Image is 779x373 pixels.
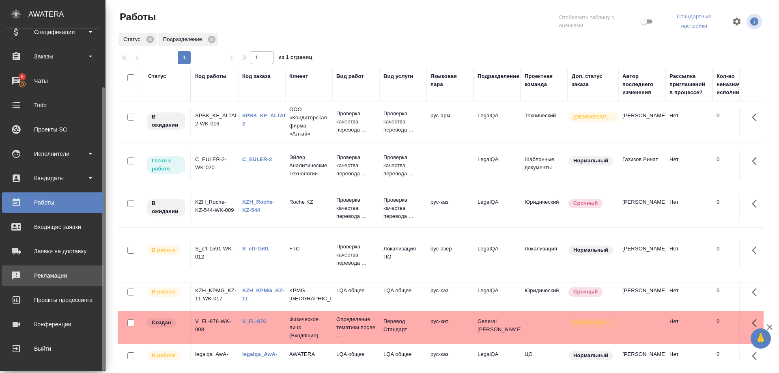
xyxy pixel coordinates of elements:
div: AWATERA [28,6,105,22]
p: Создан [152,319,171,327]
a: Входящие заявки [2,217,103,237]
div: Вид услуги [383,72,413,80]
p: Определение тематики после ... [336,315,375,340]
div: Подразделение [158,33,218,46]
p: Перевод Стандарт [383,317,422,334]
a: Рекламации [2,265,103,286]
div: Статус [118,33,157,46]
div: Заказы [6,50,99,63]
p: Эйлер Аналитические Технологии [289,153,328,178]
td: 0 [712,151,777,180]
a: SPBK_KF_ALTAI-2 [242,112,287,127]
a: Проекты процессинга [2,290,103,310]
p: KPMG [GEOGRAPHIC_DATA] [289,287,328,303]
td: V_FL-876-WK-008 [191,313,238,342]
a: Todo [2,95,103,115]
div: Входящие заявки [6,221,99,233]
td: Юридический [521,194,568,222]
td: [PERSON_NAME] [618,108,665,136]
span: 6 [16,73,28,81]
div: Заказ еще не согласован с клиентом, искать исполнителей рано [146,317,186,328]
p: Срочный [573,288,598,296]
div: Кандидаты [6,172,99,184]
button: Здесь прячутся важные кнопки [747,346,766,366]
div: Чаты [6,75,99,87]
td: рус-каз [426,282,473,311]
div: Автор последнего изменения [622,72,661,97]
td: LegalQA [473,151,521,180]
div: Работы [6,196,99,209]
td: LegalQA [473,241,521,269]
td: [PERSON_NAME] [618,282,665,311]
div: Языковая пара [430,72,469,88]
td: General [PERSON_NAME] [473,313,521,342]
td: Нет [665,241,712,269]
p: LQA общее [383,350,422,358]
td: Технический [521,108,568,136]
td: рус-каз [426,194,473,222]
div: Исполнители [6,148,99,160]
div: Подразделение [478,72,519,80]
p: В работе [152,351,175,360]
a: Проекты SC [2,119,103,140]
div: split button [661,11,727,32]
p: Проверка качества перевода ... [383,110,422,134]
div: Исполнитель назначен, приступать к работе пока рано [146,112,186,131]
p: Проверка качества перевода ... [383,153,422,178]
div: Код работы [195,72,226,80]
div: Клиент [289,72,308,80]
td: KZH_KPMG_KZ-11-WK-017 [191,282,238,311]
div: Исполнитель выполняет работу [146,350,186,361]
span: из 1 страниц [278,52,312,64]
a: Выйти [2,339,103,359]
a: Работы [2,192,103,213]
p: Нормальный [573,157,608,165]
div: Код заказа [242,72,271,80]
td: KZH_Roche-KZ-544-WK-009 [191,194,238,222]
p: Проверка качества перевода ... [336,110,375,134]
p: Проверка качества перевода ... [336,196,375,220]
a: C_EULER-2 [242,156,272,162]
button: 🙏 [751,328,771,349]
td: Локализация [521,241,568,269]
td: C_EULER-2-WK-020 [191,151,238,180]
div: Рассылка приглашений в процессе? [669,72,708,97]
button: Здесь прячутся важные кнопки [747,282,766,302]
td: Нет [665,108,712,136]
p: В ожидании [152,199,181,216]
td: рус-арм [426,108,473,136]
span: Работы [118,11,156,24]
p: Срочный [573,199,598,207]
div: Статус [148,72,166,80]
p: Локализация ПО [383,245,422,261]
a: legalqa_AwA-1831 [242,351,278,365]
p: Готов к работе [152,157,181,173]
div: Доп. статус заказа [572,72,614,88]
a: Конференции [2,314,103,334]
p: Проверка качества перевода ... [336,153,375,178]
p: Нормальный [573,246,608,254]
td: 0 [712,241,777,269]
span: Настроить таблицу [727,12,747,31]
p: ООО «Кондитерская фирма «Алтай» [289,106,328,138]
td: [PERSON_NAME] [618,194,665,222]
span: Посмотреть информацию [747,14,764,29]
td: 0 [712,282,777,311]
div: Вид работ [336,72,364,80]
p: [DEMOGRAPHIC_DATA] [573,319,614,327]
td: Нет [665,313,712,342]
div: Todo [6,99,99,111]
p: Физическое лицо (Входящие) [289,315,328,340]
td: 0 [712,194,777,222]
td: 0 [712,313,777,342]
a: 6Чаты [2,71,103,91]
p: Статус [123,35,143,43]
p: Нормальный [573,351,608,360]
button: Здесь прячутся важные кнопки [747,194,766,213]
p: В работе [152,246,175,254]
div: Кол-во неназначенных исполнителей [717,72,765,97]
p: В работе [152,288,175,296]
td: Нет [665,194,712,222]
p: FTC [289,245,328,253]
span: Отобразить таблицу с оценками [559,13,639,30]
